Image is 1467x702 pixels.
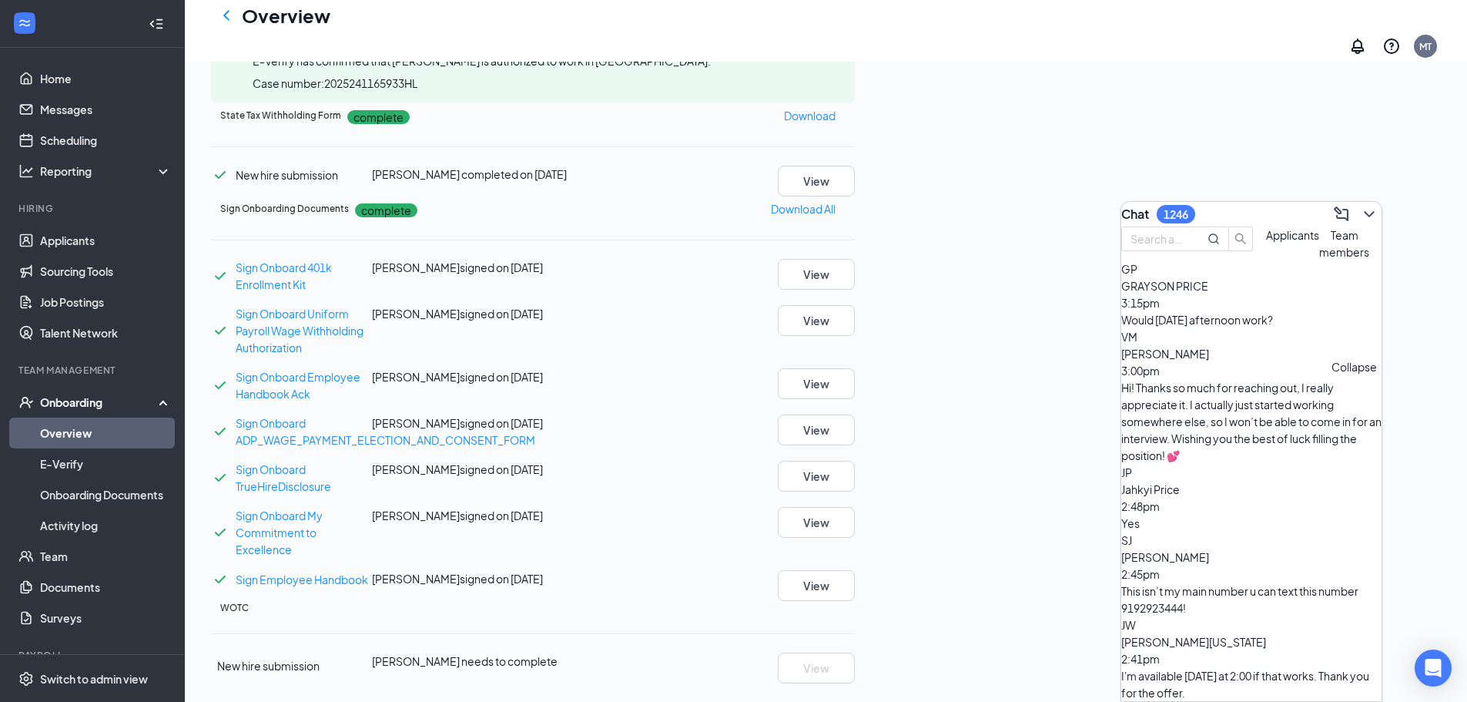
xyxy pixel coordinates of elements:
[211,267,229,285] svg: Checkmark
[40,448,172,479] a: E-Verify
[778,415,855,445] button: View
[1331,358,1377,375] div: Collapse
[1121,296,1160,310] span: 3:15pm
[372,305,587,322] div: [PERSON_NAME] signed on [DATE]
[40,63,172,94] a: Home
[236,307,363,354] a: Sign Onboard Uniform Payroll Wage Withholding Authorization
[1121,379,1382,464] div: Hi! Thanks so much for reaching out, I really appreciate it. I actually just started working some...
[1121,616,1382,633] div: JW
[1121,550,1209,564] span: [PERSON_NAME]
[1121,499,1160,513] span: 2:48pm
[18,671,34,687] svg: Settings
[236,168,338,182] span: New hire submission
[372,507,587,524] div: [PERSON_NAME] signed on [DATE]
[1121,567,1160,581] span: 2:45pm
[211,321,229,340] svg: Checkmark
[1121,364,1160,378] span: 3:00pm
[217,6,236,25] svg: ChevronLeft
[1121,347,1209,361] span: [PERSON_NAME]
[778,461,855,492] button: View
[40,317,172,348] a: Talent Network
[1121,464,1382,481] div: JP
[372,654,558,668] span: [PERSON_NAME] needs to complete
[1121,652,1160,666] span: 2:41pm
[149,16,164,32] svg: Collapse
[1164,208,1188,221] div: 1246
[236,416,535,447] a: Sign Onboard ADP_WAGE_PAYMENT_ELECTION_AND_CONSENT_FORM
[778,259,855,290] button: View
[1329,202,1354,227] button: ComposeMessage
[40,541,172,572] a: Team
[1121,260,1382,277] div: GP
[211,523,229,542] svg: Checkmark
[778,653,855,684] button: View
[1121,311,1382,328] div: Would [DATE] afternoon work?
[1348,37,1367,55] svg: Notifications
[355,203,417,217] p: complete
[220,202,349,216] h5: Sign Onboarding Documents
[40,395,159,410] div: Onboarding
[1130,230,1186,247] input: Search applicant
[1332,205,1351,223] svg: ComposeMessage
[40,225,172,256] a: Applicants
[1228,227,1253,251] button: search
[1121,667,1382,701] div: I'm available [DATE] at 2:00 if that works. Thank you for the offer.
[220,109,341,123] h5: State Tax Withholding Form
[783,103,836,128] button: Download
[372,415,587,432] div: [PERSON_NAME] signed on [DATE]
[40,603,172,633] a: Surveys
[18,364,169,377] div: Team Management
[40,479,172,510] a: Onboarding Documents
[236,462,331,493] a: Sign Onboard TrueHireDisclosure
[242,2,330,29] h1: Overview
[778,507,855,538] button: View
[1121,279,1208,293] span: GRAYSON PRICE
[1121,635,1266,649] span: [PERSON_NAME][US_STATE]
[236,260,332,291] a: Sign Onboard 401k Enrollment Kit
[253,76,417,91] span: Case number: 2025241165933HL
[372,368,587,385] div: [PERSON_NAME] signed on [DATE]
[40,287,172,317] a: Job Postings
[778,368,855,399] button: View
[1121,583,1382,616] div: This isn’t my main number u can text this number 9192923444!
[1229,233,1252,245] span: search
[40,163,172,179] div: Reporting
[236,509,323,556] a: Sign Onboard My Commitment to Excellence
[40,510,172,541] a: Activity log
[784,107,836,124] p: Download
[18,649,169,662] div: Payroll
[1357,202,1382,227] button: ChevronDown
[770,196,836,221] button: Download All
[778,166,855,196] button: View
[372,570,587,587] div: [PERSON_NAME] signed on [DATE]
[1121,482,1180,496] span: Jahkyi Price
[18,395,34,410] svg: UserCheck
[1415,650,1452,687] div: Open Intercom Messenger
[236,573,368,586] a: Sign Employee Handbook
[40,256,172,287] a: Sourcing Tools
[211,570,229,589] svg: Checkmark
[40,125,172,156] a: Scheduling
[347,110,410,124] p: complete
[211,166,229,184] svg: Checkmark
[1121,328,1382,345] div: VM
[220,601,249,615] h5: WOTC
[211,376,229,395] svg: Checkmark
[1319,228,1369,259] span: Team members
[771,200,836,217] p: Download All
[372,167,567,181] span: [PERSON_NAME] completed on [DATE]
[236,370,360,401] a: Sign Onboard Employee Handbook Ack
[1360,205,1378,223] svg: ChevronDown
[211,469,229,487] svg: Checkmark
[40,94,172,125] a: Messages
[253,54,711,68] span: E-Verify has confirmed that [PERSON_NAME] is authorized to work in [GEOGRAPHIC_DATA].
[778,305,855,336] button: View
